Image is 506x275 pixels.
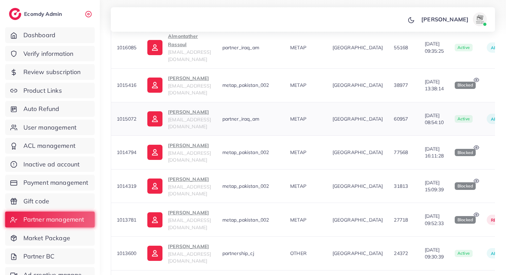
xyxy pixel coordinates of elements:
a: Almontather Rassoul[EMAIL_ADDRESS][DOMAIN_NAME] [147,32,211,63]
span: [GEOGRAPHIC_DATA] [333,216,383,223]
p: [PERSON_NAME] [421,15,468,23]
span: 1016085 [117,44,136,51]
img: ic-user-info.36bf1079.svg [147,111,162,126]
p: [PERSON_NAME] [168,242,211,251]
span: ACL management [23,141,75,150]
span: [GEOGRAPHIC_DATA] [333,183,383,190]
span: [GEOGRAPHIC_DATA] [333,149,383,156]
span: partner_iraq_am [222,116,259,122]
a: logoEcomdy Admin [9,8,64,20]
span: Review subscription [23,68,81,77]
span: [DATE] 15:09:39 [425,179,444,193]
span: 1013781 [117,217,136,223]
a: Partner BC [5,248,95,264]
span: Market Package [23,234,70,243]
a: ACL management [5,138,95,154]
p: [PERSON_NAME] [168,175,211,183]
span: Auto Refund [23,104,60,113]
a: Verify information [5,46,95,62]
a: [PERSON_NAME][EMAIL_ADDRESS][DOMAIN_NAME] [147,74,211,96]
span: blocked [455,149,476,156]
p: [PERSON_NAME] [168,141,211,150]
span: Partner BC [23,252,55,261]
span: [GEOGRAPHIC_DATA] [333,44,383,51]
span: [EMAIL_ADDRESS][DOMAIN_NAME] [168,150,211,163]
span: metap_pakistan_002 [222,217,269,223]
span: Inactive ad account [23,160,80,169]
span: Dashboard [23,31,55,40]
span: partnership_cj [222,250,254,256]
span: [EMAIL_ADDRESS][DOMAIN_NAME] [168,49,211,62]
a: Gift code [5,193,95,209]
span: 60957 [394,116,408,122]
span: 27718 [394,217,408,223]
span: Verify information [23,49,74,58]
a: Review subscription [5,64,95,80]
a: Auto Refund [5,101,95,117]
span: [GEOGRAPHIC_DATA] [333,250,383,257]
img: ic-user-info.36bf1079.svg [147,246,162,261]
a: Inactive ad account [5,156,95,172]
span: METAP [290,217,306,223]
span: Payment management [23,178,88,187]
span: active [455,44,473,51]
p: [PERSON_NAME] [168,74,211,82]
span: metap_pakistan_002 [222,82,269,88]
span: 1015072 [117,116,136,122]
span: 24372 [394,250,408,256]
span: [EMAIL_ADDRESS][DOMAIN_NAME] [168,217,211,230]
span: [EMAIL_ADDRESS][DOMAIN_NAME] [168,251,211,264]
span: [EMAIL_ADDRESS][DOMAIN_NAME] [168,83,211,96]
h2: Ecomdy Admin [24,11,64,17]
img: avatar [473,12,487,26]
span: 1015416 [117,82,136,88]
span: 38977 [394,82,408,88]
span: METAP [290,82,306,88]
p: [PERSON_NAME] [168,208,211,217]
a: [PERSON_NAME][EMAIL_ADDRESS][DOMAIN_NAME] [147,175,211,197]
a: Partner management [5,212,95,227]
span: 55168 [394,44,408,51]
span: 1014794 [117,149,136,155]
span: blocked [455,216,476,224]
span: metap_pakistan_002 [222,183,269,189]
a: User management [5,120,95,135]
a: [PERSON_NAME][EMAIL_ADDRESS][DOMAIN_NAME] [147,208,211,231]
img: ic-user-info.36bf1079.svg [147,179,162,194]
a: [PERSON_NAME][EMAIL_ADDRESS][DOMAIN_NAME] [147,242,211,265]
span: Product Links [23,86,62,95]
span: 77568 [394,149,408,155]
span: metap_pakistan_002 [222,149,269,155]
a: Payment management [5,175,95,191]
span: [DATE] 09:35:25 [425,40,444,54]
span: [DATE] 09:52:33 [425,213,444,227]
img: ic-user-info.36bf1079.svg [147,78,162,93]
span: blocked [455,182,476,190]
span: blocked [455,82,476,89]
a: [PERSON_NAME][EMAIL_ADDRESS][DOMAIN_NAME] [147,141,211,164]
span: [DATE] 09:30:39 [425,246,444,261]
p: [PERSON_NAME] [168,108,211,116]
span: OTHER [290,250,307,256]
span: [DATE] 16:11:28 [425,145,444,160]
span: Gift code [23,197,49,206]
span: 1013600 [117,250,136,256]
span: METAP [290,149,306,155]
img: ic-user-info.36bf1079.svg [147,212,162,227]
span: METAP [290,44,306,51]
span: User management [23,123,76,132]
span: [DATE] 13:38:14 [425,78,444,92]
span: [GEOGRAPHIC_DATA] [333,82,383,89]
span: 1014319 [117,183,136,189]
span: [EMAIL_ADDRESS][DOMAIN_NAME] [168,116,211,130]
a: [PERSON_NAME][EMAIL_ADDRESS][DOMAIN_NAME] [147,108,211,130]
span: 31813 [394,183,408,189]
span: Partner management [23,215,84,224]
span: [GEOGRAPHIC_DATA] [333,115,383,122]
span: [EMAIL_ADDRESS][DOMAIN_NAME] [168,184,211,197]
span: partner_iraq_am [222,44,259,51]
span: [DATE] 08:54:10 [425,112,444,126]
span: METAP [290,183,306,189]
span: active [455,250,473,257]
a: [PERSON_NAME]avatar [418,12,489,26]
